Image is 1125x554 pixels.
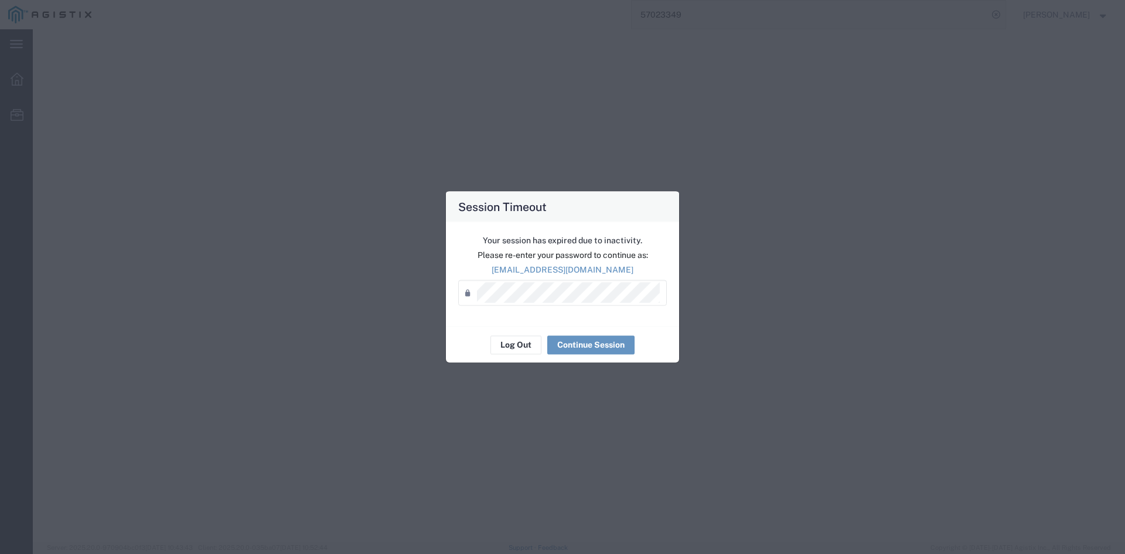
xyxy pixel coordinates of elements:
[458,234,667,246] p: Your session has expired due to inactivity.
[458,263,667,276] p: [EMAIL_ADDRESS][DOMAIN_NAME]
[547,335,635,354] button: Continue Session
[490,335,541,354] button: Log Out
[458,198,547,215] h4: Session Timeout
[458,249,667,261] p: Please re-enter your password to continue as:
